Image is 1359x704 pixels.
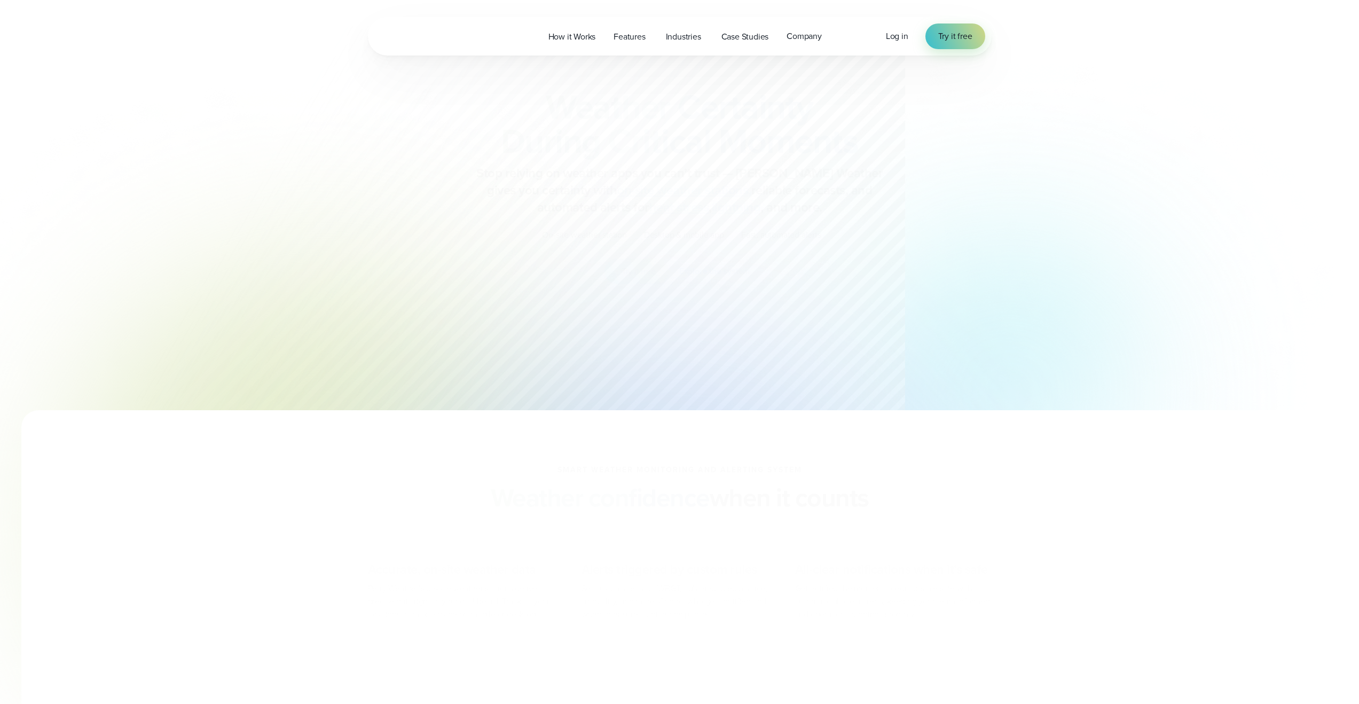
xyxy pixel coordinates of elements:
span: Company [787,30,822,43]
span: Log in [886,30,908,42]
span: Industries [666,30,701,43]
span: Features [614,30,645,43]
span: Try it free [938,30,972,43]
span: How it Works [548,30,596,43]
a: Try it free [925,24,985,49]
a: How it Works [539,26,605,48]
a: Log in [886,30,908,43]
span: Case Studies [721,30,769,43]
a: Case Studies [712,26,778,48]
